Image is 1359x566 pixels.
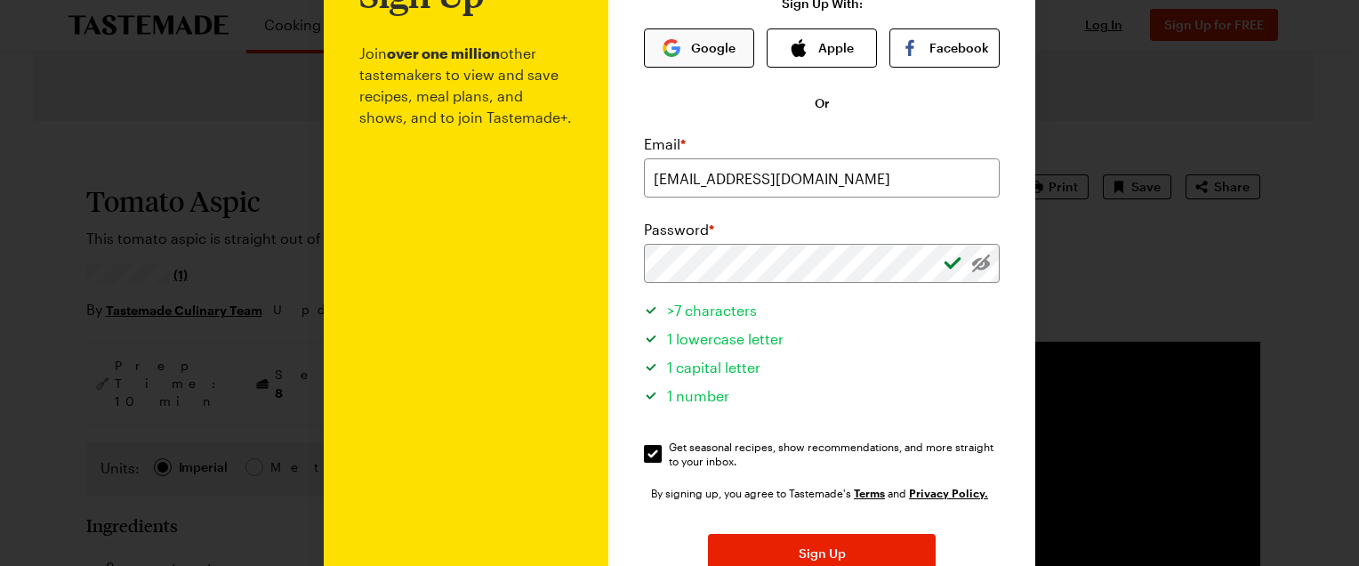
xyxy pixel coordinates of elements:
[815,94,830,112] span: Or
[909,485,988,500] a: Tastemade Privacy Policy
[651,484,993,502] div: By signing up, you agree to Tastemade's and
[667,330,784,347] span: 1 lowercase letter
[889,28,1000,68] button: Facebook
[644,133,686,155] label: Email
[644,28,754,68] button: Google
[854,485,885,500] a: Tastemade Terms of Service
[667,302,757,319] span: >7 characters
[667,359,760,376] span: 1 capital letter
[669,440,1001,468] span: Get seasonal recipes, show recommendations, and more straight to your inbox.
[644,219,714,240] label: Password
[667,387,729,404] span: 1 number
[799,545,846,562] span: Sign Up
[387,44,500,61] b: over one million
[767,28,877,68] button: Apple
[644,445,662,463] input: Get seasonal recipes, show recommendations, and more straight to your inbox.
